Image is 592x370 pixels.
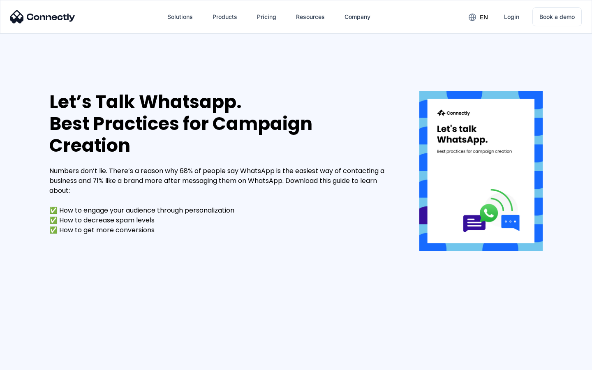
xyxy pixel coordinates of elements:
div: en [480,12,488,23]
div: Solutions [167,11,193,23]
ul: Language list [16,356,49,367]
div: Pricing [257,11,276,23]
img: Connectly Logo [10,10,75,23]
a: Book a demo [532,7,582,26]
aside: Language selected: English [8,356,49,367]
div: Let’s Talk Whatsapp. Best Practices for Campaign Creation [49,91,395,156]
div: Numbers don’t lie. There’s a reason why 68% of people say WhatsApp is the easiest way of contacti... [49,166,395,235]
div: Company [345,11,370,23]
div: Products [213,11,237,23]
div: Resources [296,11,325,23]
a: Pricing [250,7,283,27]
div: Login [504,11,519,23]
a: Login [497,7,526,27]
